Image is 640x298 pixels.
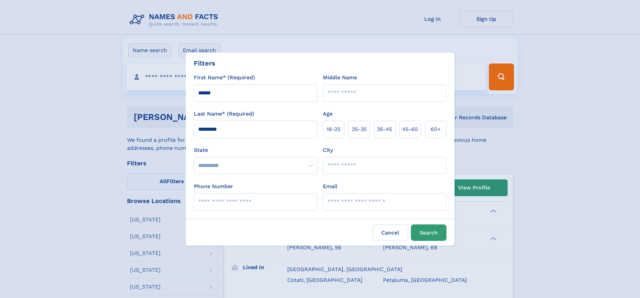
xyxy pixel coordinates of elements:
span: 60+ [431,125,441,133]
span: 35‑45 [377,125,392,133]
div: Filters [194,58,215,68]
label: City [323,146,333,154]
span: 25‑35 [352,125,367,133]
span: 45‑60 [402,125,418,133]
label: Last Name* (Required) [194,110,254,118]
label: Email [323,182,337,190]
label: Phone Number [194,182,233,190]
button: Search [411,224,446,241]
label: Middle Name [323,74,357,82]
label: First Name* (Required) [194,74,255,82]
label: State [194,146,317,154]
span: 18‑25 [327,125,340,133]
label: Cancel [373,224,408,241]
label: Age [323,110,333,118]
